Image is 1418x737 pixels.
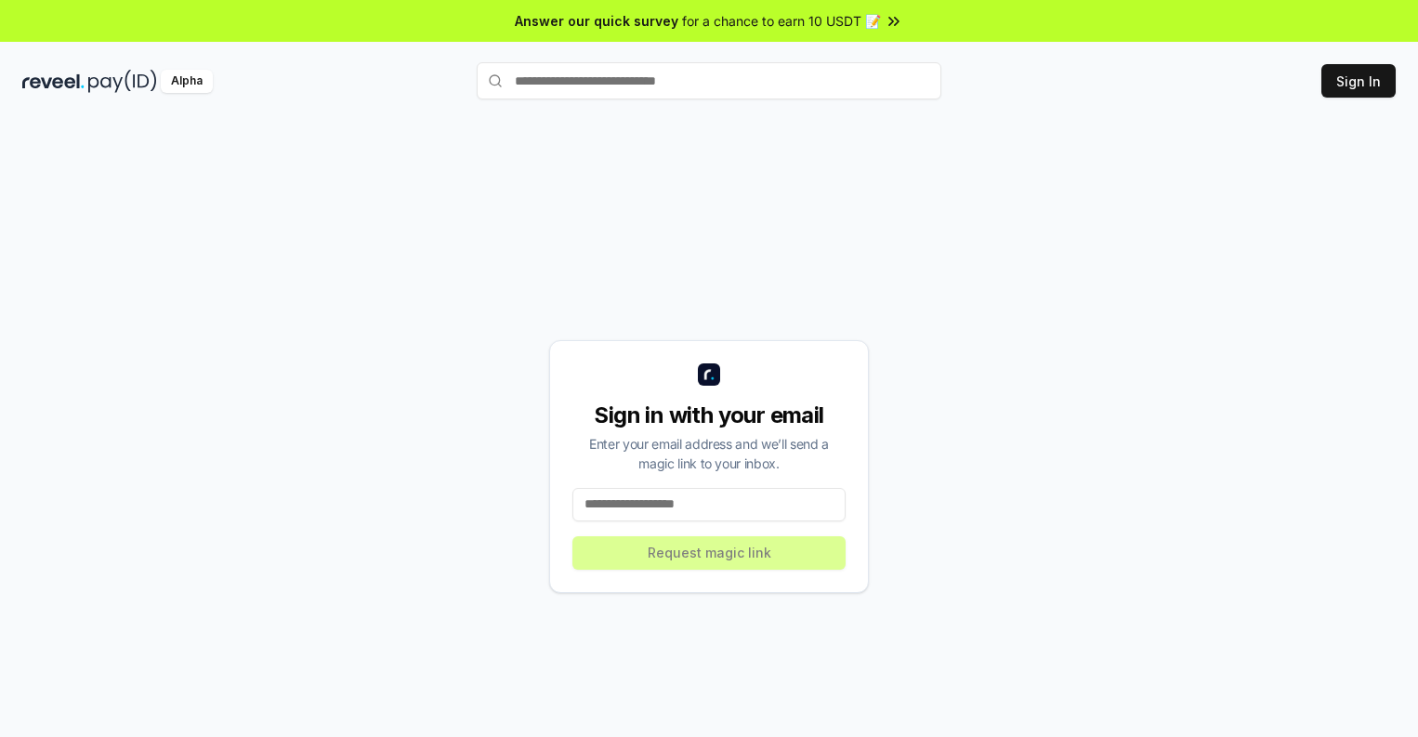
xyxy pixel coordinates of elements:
[88,70,157,93] img: pay_id
[22,70,85,93] img: reveel_dark
[515,11,678,31] span: Answer our quick survey
[1321,64,1396,98] button: Sign In
[572,401,846,430] div: Sign in with your email
[682,11,881,31] span: for a chance to earn 10 USDT 📝
[698,363,720,386] img: logo_small
[161,70,213,93] div: Alpha
[572,434,846,473] div: Enter your email address and we’ll send a magic link to your inbox.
